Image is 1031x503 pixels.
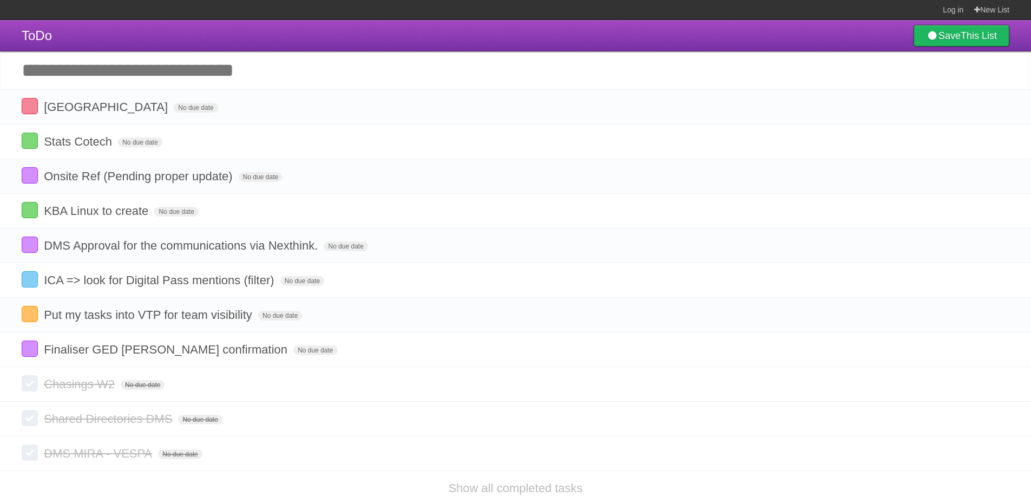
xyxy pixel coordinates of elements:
[22,133,38,149] label: Done
[943,341,964,358] label: Star task
[22,237,38,253] label: Done
[961,30,997,41] b: This List
[22,167,38,184] label: Done
[44,100,170,114] span: [GEOGRAPHIC_DATA]
[118,138,162,147] span: No due date
[44,135,115,148] span: Stats Cotech
[22,28,52,43] span: ToDo
[280,276,324,286] span: No due date
[44,308,255,322] span: Put my tasks into VTP for team visibility
[943,98,964,116] label: Star task
[154,207,198,217] span: No due date
[943,167,964,185] label: Star task
[44,273,277,287] span: ICA => look for Digital Pass mentions (filter)
[178,415,222,424] span: No due date
[22,271,38,288] label: Done
[943,237,964,254] label: Star task
[22,410,38,426] label: Done
[22,445,38,461] label: Done
[239,172,283,182] span: No due date
[293,345,337,355] span: No due date
[44,204,151,218] span: KBA Linux to create
[22,202,38,218] label: Done
[44,343,290,356] span: Finaliser GED [PERSON_NAME] confirmation
[324,241,367,251] span: No due date
[44,447,155,460] span: DMS MIRA - VESPA
[22,341,38,357] label: Done
[22,375,38,391] label: Done
[943,306,964,324] label: Star task
[158,449,202,459] span: No due date
[44,239,320,252] span: DMS Approval for the communications via Nexthink.
[22,98,38,114] label: Done
[22,306,38,322] label: Done
[121,380,165,390] span: No due date
[448,481,582,495] a: Show all completed tasks
[44,377,117,391] span: Chasings W2
[44,169,235,183] span: Onsite Ref (Pending proper update)
[174,103,218,113] span: No due date
[44,412,175,426] span: Shared Directories DMS
[914,25,1009,47] a: SaveThis List
[258,311,302,321] span: No due date
[943,133,964,151] label: Star task
[943,271,964,289] label: Star task
[943,202,964,220] label: Star task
